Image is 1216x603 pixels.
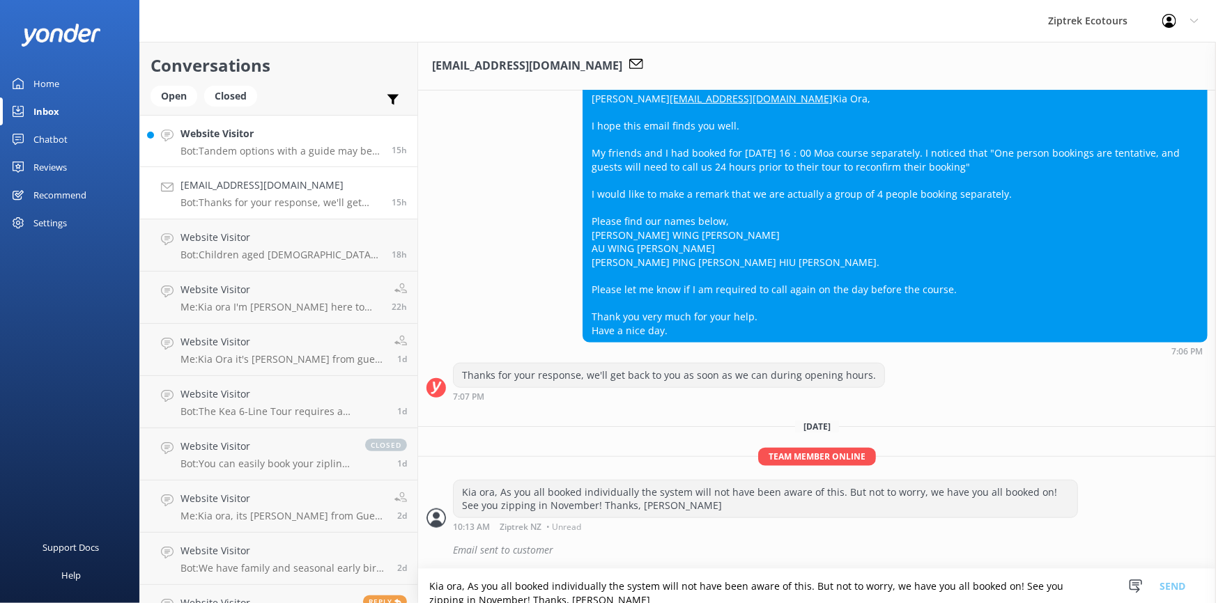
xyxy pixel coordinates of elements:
div: Chatbot [33,125,68,153]
p: Bot: You can easily book your zipline experience online with live availability at [URL][DOMAIN_NA... [180,457,351,470]
h3: [EMAIL_ADDRESS][DOMAIN_NAME] [432,57,622,75]
span: Sep 07 2025 07:11pm (UTC +12:00) Pacific/Auckland [392,144,407,156]
a: Website VisitorMe:Kia ora, its [PERSON_NAME] from Guest Services, don't worry too much you will b... [140,480,417,533]
div: Sep 07 2025 07:06pm (UTC +12:00) Pacific/Auckland [583,346,1208,356]
a: Website VisitorBot:The Kea 6-Line Tour requires a minimum weight of 30kg (66lbs), so unfortunatel... [140,376,417,428]
h4: Website Visitor [180,543,387,558]
a: Closed [204,88,264,103]
h4: Website Visitor [180,126,381,141]
img: yonder-white-logo.png [21,24,101,47]
h4: Website Visitor [180,386,387,402]
div: Sep 08 2025 10:13am (UTC +12:00) Pacific/Auckland [453,522,1078,531]
h2: Conversations [151,52,407,79]
span: closed [365,439,407,451]
p: Bot: The Kea 6-Line Tour requires a minimum weight of 30kg (66lbs), so unfortunately, your child ... [180,405,387,418]
div: Kia ora, As you all booked individually the system will not have been aware of this. But not to w... [454,480,1077,517]
div: Email sent to customer [453,538,1208,562]
p: Bot: Tandem options with a guide may be available for children aged [DEMOGRAPHIC_DATA]+ who weigh... [180,145,381,157]
strong: 7:06 PM [1171,347,1203,356]
a: [EMAIL_ADDRESS][DOMAIN_NAME]Bot:Thanks for your response, we'll get back to you as soon as we can... [140,167,417,219]
p: Bot: Children aged [DEMOGRAPHIC_DATA] years are welcome to join our tours, but they must be accom... [180,249,381,261]
div: Closed [204,86,257,107]
div: 2025-09-07T22:16:22.585 [426,538,1208,562]
a: Website VisitorMe:Kia ora I'm [PERSON_NAME] here to help from Guest Services! The gondola only se... [140,272,417,324]
p: Me: Kia ora, its [PERSON_NAME] from Guest Services, don't worry too much you will be able to fill... [180,510,384,522]
h4: Website Visitor [180,439,351,454]
a: Open [151,88,204,103]
span: Sep 06 2025 09:49pm (UTC +12:00) Pacific/Auckland [397,405,407,417]
span: Sep 06 2025 08:33am (UTC +12:00) Pacific/Auckland [397,510,407,522]
span: Sep 07 2025 03:23pm (UTC +12:00) Pacific/Auckland [392,249,407,260]
span: Sep 07 2025 08:57am (UTC +12:00) Pacific/Auckland [397,353,407,365]
div: Reviews [33,153,67,181]
a: [EMAIL_ADDRESS][DOMAIN_NAME] [670,92,833,105]
div: Sep 07 2025 07:07pm (UTC +12:00) Pacific/Auckland [453,391,885,401]
span: Sep 06 2025 12:31am (UTC +12:00) Pacific/Auckland [397,562,407,574]
span: [DATE] [795,421,839,432]
strong: 7:07 PM [453,393,484,401]
strong: 10:13 AM [453,523,490,531]
span: • Unread [546,523,581,531]
a: Website VisitorBot:Children aged [DEMOGRAPHIC_DATA] years are welcome to join our tours, but they... [140,219,417,272]
span: Ziptrek NZ [500,523,541,531]
p: Me: Kia Ora it's [PERSON_NAME] from guest services. As we don't take any videos on course, you ca... [180,353,384,366]
h4: Website Visitor [180,334,384,350]
div: Help [61,561,81,589]
div: Submitted: [PERSON_NAME] Kia Ora, I hope this email finds you well. My friends and I had booked f... [583,73,1207,342]
p: Bot: Thanks for your response, we'll get back to you as soon as we can during opening hours. [180,196,381,209]
span: Sep 07 2025 07:06pm (UTC +12:00) Pacific/Auckland [392,196,407,208]
div: Support Docs [43,533,100,561]
h4: [EMAIL_ADDRESS][DOMAIN_NAME] [180,178,381,193]
a: Website VisitorBot:You can easily book your zipline experience online with live availability at [... [140,428,417,480]
div: Open [151,86,197,107]
a: Website VisitorBot:Tandem options with a guide may be available for children aged [DEMOGRAPHIC_DA... [140,115,417,167]
span: Sep 07 2025 11:45am (UTC +12:00) Pacific/Auckland [392,301,407,313]
p: Bot: We have family and seasonal early bird discounts available. These offers change throughout t... [180,562,387,574]
h4: Website Visitor [180,230,381,245]
a: Website VisitorMe:Kia Ora it's [PERSON_NAME] from guest services. As we don't take any videos on ... [140,324,417,376]
span: Team member online [758,448,876,465]
div: Inbox [33,97,59,125]
span: Sep 06 2025 12:06pm (UTC +12:00) Pacific/Auckland [397,457,407,469]
div: Thanks for your response, we'll get back to you as soon as we can during opening hours. [454,363,884,387]
h4: Website Visitor [180,282,381,297]
h4: Website Visitor [180,491,384,506]
div: Home [33,70,59,97]
a: Website VisitorBot:We have family and seasonal early bird discounts available. These offers chang... [140,533,417,585]
div: Settings [33,209,67,237]
p: Me: Kia ora I'm [PERSON_NAME] here to help from Guest Services! The gondola only sells return tic... [180,301,381,313]
div: Recommend [33,181,86,209]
